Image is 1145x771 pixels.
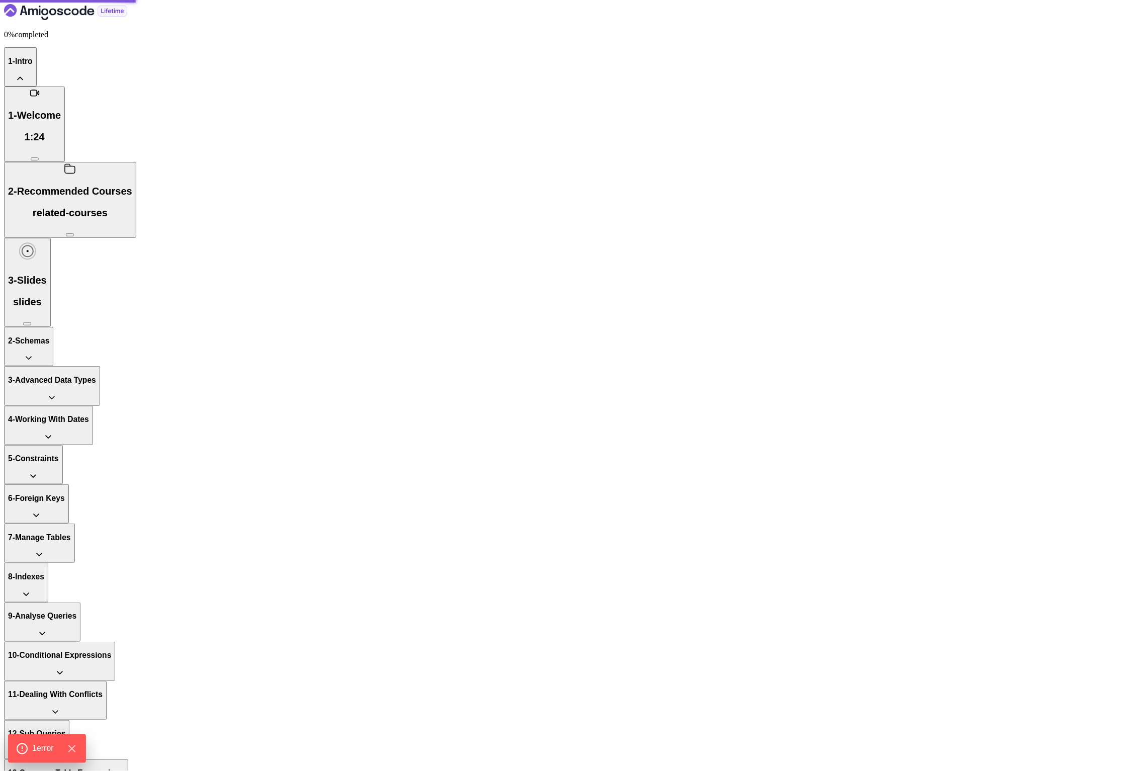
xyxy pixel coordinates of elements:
h3: 1 - Intro [8,57,33,66]
button: 2-Recommended Coursesrelated-courses [4,162,136,238]
button: 11-Dealing With Conflicts [4,681,107,720]
button: 8-Indexes [4,563,48,602]
h3: 4 - Working With Dates [8,415,89,424]
h3: 5 - Constraints [8,454,59,463]
p: 1:24 [8,131,61,143]
span: completed [4,30,48,39]
span: related-courses [33,207,108,218]
button: 10-Conditional Expressions [4,642,115,681]
h3: 2 - Schemas [8,336,49,346]
h3: 11 - Dealing With Conflicts [8,690,103,699]
button: 7-Manage Tables [4,524,75,563]
button: 9-Analyse Queries [4,603,80,642]
button: 1-Welcome1:24 [4,87,65,162]
button: 2-Schemas [4,327,53,366]
span: slides [13,296,42,307]
span: 0 % [4,30,15,39]
p: 2 - Recommended Courses [8,186,132,197]
h3: 7 - Manage Tables [8,533,71,542]
button: 1-Intro [4,47,37,87]
button: 5-Constraints [4,445,63,484]
h3: 8 - Indexes [8,572,44,581]
button: 4-Working With Dates [4,406,93,445]
button: 3-Slidesslides [4,238,51,327]
p: 3 - Slides [8,275,47,286]
h3: 6 - Foreign Keys [8,494,65,503]
h3: 12 - Sub Queries [8,730,65,739]
h3: 9 - Analyse Queries [8,612,76,621]
button: 12-Sub Queries [4,720,69,759]
h3: 3 - Advanced Data Types [8,376,96,385]
p: 1 - Welcome [8,110,61,121]
button: 3-Advanced Data Types [4,366,100,405]
h3: 10 - Conditional Expressions [8,651,111,660]
a: Dashboard [4,4,1141,22]
button: 6-Foreign Keys [4,484,69,524]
